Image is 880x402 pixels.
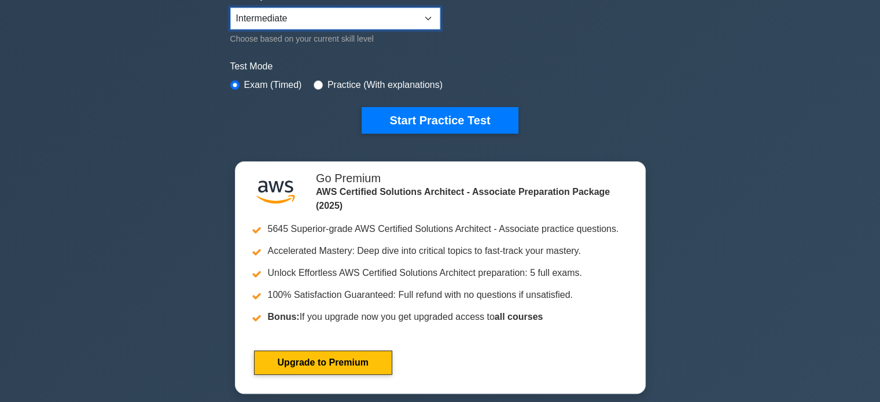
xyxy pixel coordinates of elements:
[244,78,302,92] label: Exam (Timed)
[230,32,440,46] div: Choose based on your current skill level
[327,78,443,92] label: Practice (With explanations)
[254,351,392,375] a: Upgrade to Premium
[230,60,650,73] label: Test Mode
[362,107,518,134] button: Start Practice Test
